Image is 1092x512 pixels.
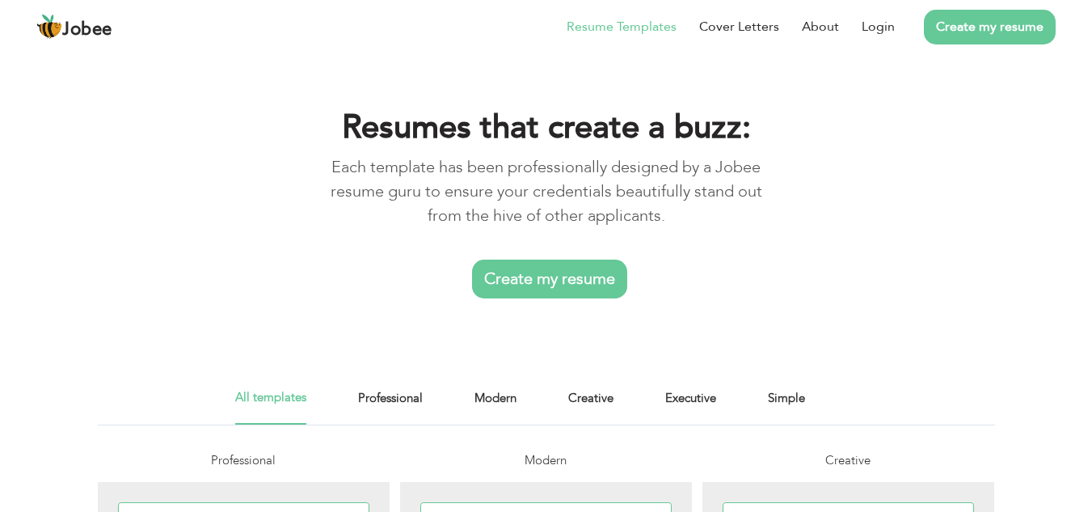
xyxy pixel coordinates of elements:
[211,452,276,468] span: Professional
[665,388,716,425] a: Executive
[825,452,871,468] span: Creative
[924,10,1056,44] a: Create my resume
[802,17,839,36] a: About
[768,388,805,425] a: Simple
[474,388,516,425] a: Modern
[36,14,62,40] img: jobee.io
[525,452,567,468] span: Modern
[472,260,627,298] a: Create my resume
[699,17,779,36] a: Cover Letters
[312,107,781,149] h1: Resumes that create a buzz:
[358,388,423,425] a: Professional
[312,155,781,228] p: Each template has been professionally designed by a Jobee resume guru to ensure your credentials ...
[36,14,112,40] a: Jobee
[862,17,895,36] a: Login
[235,388,306,425] a: All templates
[62,21,112,39] span: Jobee
[567,17,677,36] a: Resume Templates
[568,388,613,425] a: Creative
